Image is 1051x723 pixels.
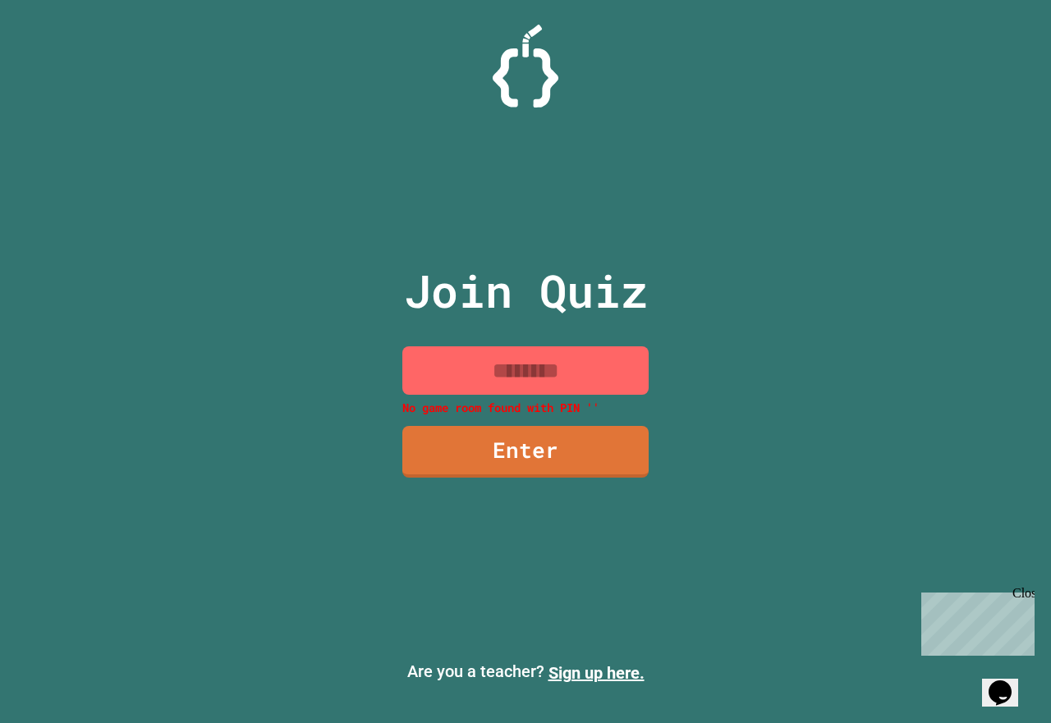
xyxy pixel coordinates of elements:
[7,7,113,104] div: Chat with us now!Close
[404,257,648,325] p: Join Quiz
[915,586,1035,656] iframe: chat widget
[548,663,645,683] a: Sign up here.
[493,25,558,108] img: Logo.svg
[13,659,1038,685] p: Are you a teacher?
[402,426,649,478] a: Enter
[402,399,649,416] p: No game room found with PIN ''
[982,657,1035,707] iframe: chat widget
